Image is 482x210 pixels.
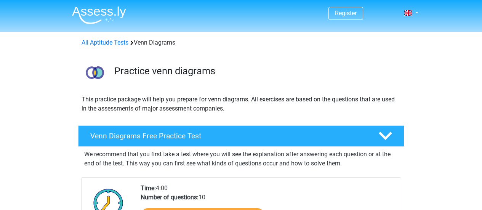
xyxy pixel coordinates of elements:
[141,184,156,192] b: Time:
[141,194,199,201] b: Number of questions:
[82,95,401,113] p: This practice package will help you prepare for venn diagrams. All exercises are based on the que...
[114,65,398,77] h3: Practice venn diagrams
[90,131,366,140] h4: Venn Diagrams Free Practice Test
[72,6,126,24] img: Assessly
[78,38,404,47] div: Venn Diagrams
[84,150,398,168] p: We recommend that you first take a test where you will see the explanation after answering each q...
[82,39,128,46] a: All Aptitude Tests
[75,125,407,147] a: Venn Diagrams Free Practice Test
[335,10,357,17] a: Register
[78,56,111,89] img: venn diagrams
